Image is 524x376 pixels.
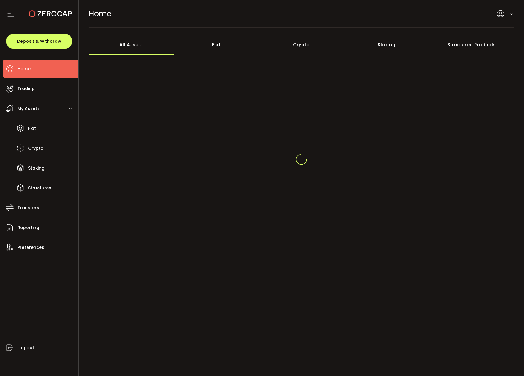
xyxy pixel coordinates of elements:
[28,124,36,133] span: Fiat
[28,164,45,173] span: Staking
[17,343,34,352] span: Log out
[28,184,51,192] span: Structures
[174,34,259,55] div: Fiat
[259,34,344,55] div: Crypto
[429,34,514,55] div: Structured Products
[17,223,39,232] span: Reporting
[17,203,39,212] span: Transfers
[17,39,61,43] span: Deposit & Withdraw
[17,104,40,113] span: My Assets
[17,64,31,73] span: Home
[17,84,35,93] span: Trading
[28,144,44,153] span: Crypto
[344,34,429,55] div: Staking
[17,243,44,252] span: Preferences
[6,34,72,49] button: Deposit & Withdraw
[89,8,111,19] span: Home
[89,34,174,55] div: All Assets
